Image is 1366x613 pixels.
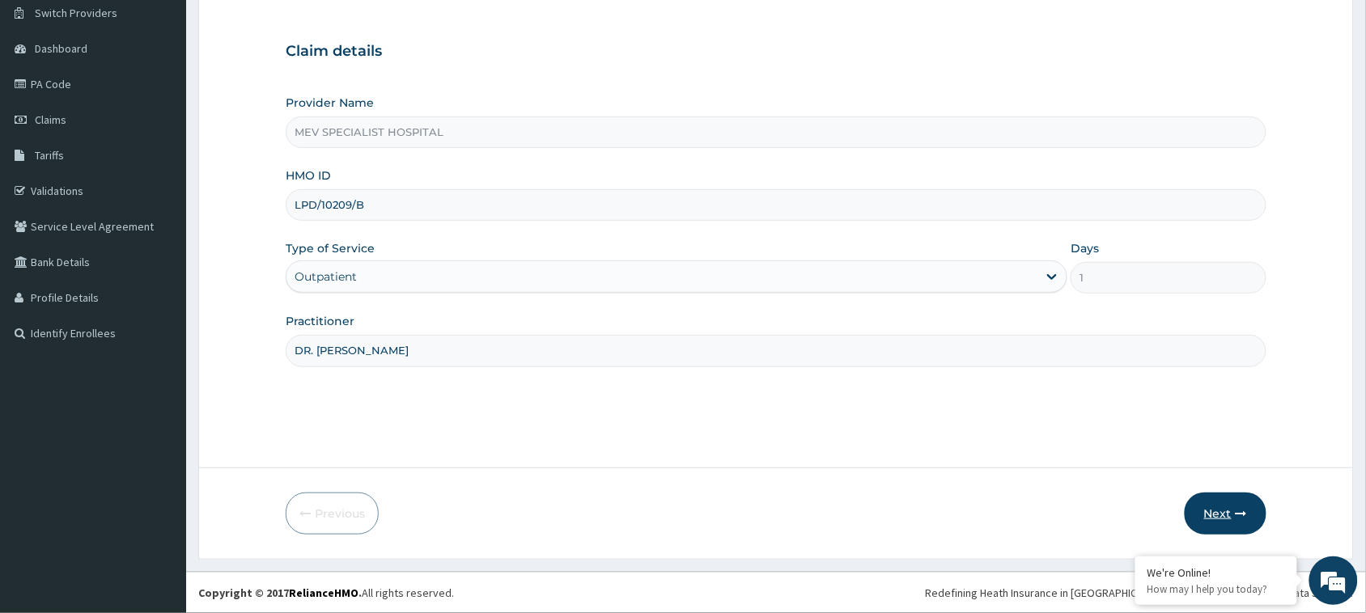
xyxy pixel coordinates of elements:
[186,572,1366,613] footer: All rights reserved.
[8,442,308,498] textarea: Type your message and hit 'Enter'
[35,6,117,20] span: Switch Providers
[84,91,272,112] div: Chat with us now
[198,586,362,600] strong: Copyright © 2017 .
[265,8,304,47] div: Minimize live chat window
[286,43,1266,61] h3: Claim details
[286,335,1266,366] input: Enter Name
[35,112,66,127] span: Claims
[1148,565,1285,580] div: We're Online!
[1185,493,1266,535] button: Next
[286,189,1266,221] input: Enter HMO ID
[1071,240,1099,256] label: Days
[926,585,1354,601] div: Redefining Heath Insurance in [GEOGRAPHIC_DATA] using Telemedicine and Data Science!
[1148,582,1285,596] p: How may I help you today?
[30,81,66,121] img: d_794563401_company_1708531726252_794563401
[286,493,379,535] button: Previous
[286,240,375,256] label: Type of Service
[295,268,357,285] div: Outpatient
[286,313,354,329] label: Practitioner
[35,41,87,56] span: Dashboard
[94,204,223,367] span: We're online!
[35,148,64,163] span: Tariffs
[286,95,374,111] label: Provider Name
[289,586,358,600] a: RelianceHMO
[286,167,331,184] label: HMO ID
